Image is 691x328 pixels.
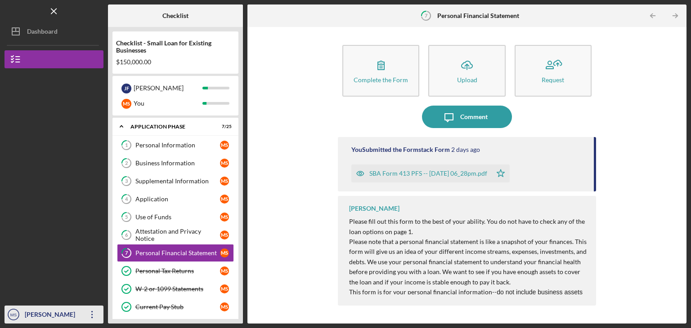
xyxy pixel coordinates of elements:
b: Personal Financial Statement [437,12,519,19]
div: Upload [457,76,477,83]
time: 2025-10-08 22:28 [451,146,480,153]
div: Use of Funds [135,213,220,221]
a: 6Attestation and Privacy NoticeMS [117,226,234,244]
div: M S [121,99,131,109]
div: J F [121,84,131,93]
div: Application [135,195,220,203]
button: SBA Form 413 PFS -- [DATE] 06_28pm.pdf [351,164,510,182]
div: [PERSON_NAME] [349,205,399,212]
tspan: 2 [125,160,128,166]
div: Supplemental Information [135,177,220,185]
div: You [134,96,202,111]
div: [PERSON_NAME] [22,306,81,326]
p: This form is for your personal financial information-- [349,287,587,307]
a: W-2 or 1099 StatementsMS [117,280,234,298]
text: MS [10,312,17,317]
div: M S [220,230,229,239]
button: Comment [422,106,512,128]
tspan: 1 [125,142,128,148]
tspan: 4 [125,196,128,202]
div: 7 / 25 [215,124,232,129]
div: Attestation and Privacy Notice [135,228,220,242]
a: 4ApplicationMS [117,190,234,208]
div: Dashboard [27,22,58,43]
div: Personal Financial Statement [135,249,220,257]
button: MS[PERSON_NAME] [4,306,103,324]
button: Request [515,45,592,97]
div: Current Pay Stub [135,303,220,310]
a: Current Pay StubMS [117,298,234,316]
a: 5Use of FundsMS [117,208,234,226]
button: Dashboard [4,22,103,40]
div: M S [220,141,229,150]
div: You Submitted the Formstack Form [351,146,450,153]
p: Please note that a personal financial statement is like a snapshot of your finances. This form wi... [349,237,587,287]
b: Checklist [162,12,188,19]
div: Business Information [135,160,220,167]
div: Request [542,76,564,83]
p: Please fill out this form to the best of your ability. You do not have to check any of the loan o... [349,217,587,237]
a: 7Personal Financial StatementMS [117,244,234,262]
div: M S [220,159,229,168]
div: M S [220,195,229,204]
tspan: 7 [125,250,128,256]
button: Upload [428,45,505,97]
tspan: 5 [125,214,128,220]
a: Personal Tax ReturnsMS [117,262,234,280]
div: M S [220,302,229,311]
div: Personal Information [135,142,220,149]
tspan: 6 [125,232,128,238]
div: [PERSON_NAME] [134,80,202,96]
div: M S [220,266,229,275]
a: 1Personal InformationMS [117,136,234,154]
a: 2Business InformationMS [117,154,234,172]
div: Comment [460,106,488,128]
div: Personal Tax Returns [135,267,220,275]
div: Application Phase [130,124,209,129]
div: Complete the Form [354,76,408,83]
div: $150,000.00 [116,58,235,66]
tspan: 7 [425,13,428,18]
div: Checklist - Small Loan for Existing Businesses [116,40,235,54]
div: M S [220,213,229,222]
button: Complete the Form [342,45,419,97]
div: M S [220,248,229,257]
a: 3Supplemental InformationMS [117,172,234,190]
div: SBA Form 413 PFS -- [DATE] 06_28pm.pdf [369,170,487,177]
div: W-2 or 1099 Statements [135,285,220,293]
div: M S [220,284,229,293]
tspan: 3 [125,178,128,184]
div: M S [220,177,229,186]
